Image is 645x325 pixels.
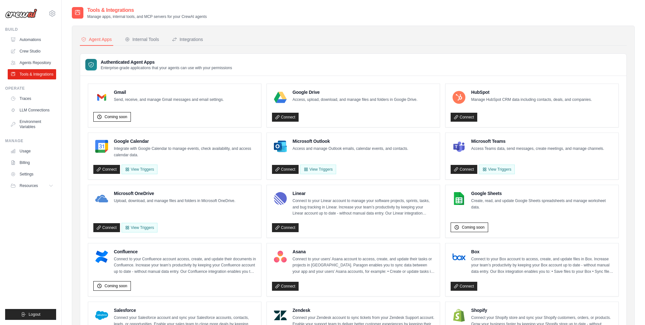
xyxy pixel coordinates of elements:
span: Resources [20,183,38,188]
img: Google Calendar Logo [95,140,108,153]
img: Google Drive Logo [274,91,287,104]
h4: Zendesk [293,307,435,313]
h4: Google Calendar [114,138,256,144]
a: LLM Connections [8,105,56,115]
p: Manage HubSpot CRM data including contacts, deals, and companies. [471,97,592,103]
img: HubSpot Logo [453,91,465,104]
a: Connect [272,282,299,291]
: View Triggers [300,165,336,174]
img: Zendesk Logo [274,309,287,322]
p: Access, upload, download, and manage files and folders in Google Drive. [293,97,418,103]
h4: Microsoft Outlook [293,138,408,144]
p: Integrate with Google Calendar to manage events, check availability, and access calendar data. [114,146,256,158]
h4: Shopify [471,307,613,313]
img: Logo [5,9,37,18]
p: Send, receive, and manage Gmail messages and email settings. [114,97,224,103]
p: Access Teams data, send messages, create meetings, and manage channels. [471,146,604,152]
div: Build [5,27,56,32]
button: Internal Tools [123,34,160,46]
h4: Asana [293,248,435,255]
p: Enterprise-grade applications that your agents can use with your permissions [101,65,232,70]
button: View Triggers [122,165,157,174]
a: Usage [8,146,56,156]
a: Automations [8,35,56,45]
img: Gmail Logo [95,91,108,104]
div: Agent Apps [81,36,112,43]
a: Environment Variables [8,117,56,132]
h4: Google Sheets [471,190,613,197]
span: Logout [29,312,40,317]
a: Settings [8,169,56,179]
span: Coming soon [105,283,127,288]
h4: Google Drive [293,89,418,95]
img: Linear Logo [274,192,287,205]
a: Traces [8,93,56,104]
div: Internal Tools [125,36,159,43]
div: Integrations [172,36,203,43]
a: Crew Studio [8,46,56,56]
h4: Confluence [114,248,256,255]
a: Connect [93,165,120,174]
h3: Authenticated Agent Apps [101,59,232,65]
span: Coming soon [105,114,127,119]
img: Salesforce Logo [95,309,108,322]
p: Access and manage Outlook emails, calendar events, and contacts. [293,146,408,152]
button: Agent Apps [80,34,113,46]
h4: Linear [293,190,435,197]
a: Connect [272,113,299,122]
img: Microsoft Teams Logo [453,140,465,153]
img: Shopify Logo [453,309,465,322]
a: Connect [272,223,299,232]
p: Connect to your Linear account to manage your software projects, sprints, tasks, and bug tracking... [293,198,435,217]
img: Box Logo [453,250,465,263]
a: Connect [451,282,477,291]
button: Logout [5,309,56,320]
span: Coming soon [462,225,485,230]
p: Connect to your Confluence account access, create, and update their documents in Confluence. Incr... [114,256,256,275]
: View Triggers [479,165,515,174]
a: Tools & Integrations [8,69,56,79]
h4: Gmail [114,89,224,95]
h2: Tools & Integrations [87,6,207,14]
a: Agents Repository [8,58,56,68]
img: Asana Logo [274,250,287,263]
: View Triggers [122,223,157,232]
div: Operate [5,86,56,91]
p: Upload, download, and manage files and folders in Microsoft OneDrive. [114,198,235,204]
p: Manage apps, internal tools, and MCP servers for your CrewAI agents [87,14,207,19]
h4: Microsoft Teams [471,138,604,144]
div: Manage [5,138,56,143]
a: Connect [451,113,477,122]
h4: Box [471,248,613,255]
a: Billing [8,158,56,168]
button: Resources [8,181,56,191]
img: Microsoft Outlook Logo [274,140,287,153]
img: Microsoft OneDrive Logo [95,192,108,205]
p: Connect to your users’ Asana account to access, create, and update their tasks or projects in [GE... [293,256,435,275]
a: Connect [272,165,299,174]
p: Connect to your Box account to access, create, and update files in Box. Increase your team’s prod... [471,256,613,275]
h4: Microsoft OneDrive [114,190,235,197]
h4: Salesforce [114,307,256,313]
img: Google Sheets Logo [453,192,465,205]
p: Create, read, and update Google Sheets spreadsheets and manage worksheet data. [471,198,613,210]
button: Integrations [171,34,204,46]
h4: HubSpot [471,89,592,95]
img: Confluence Logo [95,250,108,263]
a: Connect [93,223,120,232]
a: Connect [451,165,477,174]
